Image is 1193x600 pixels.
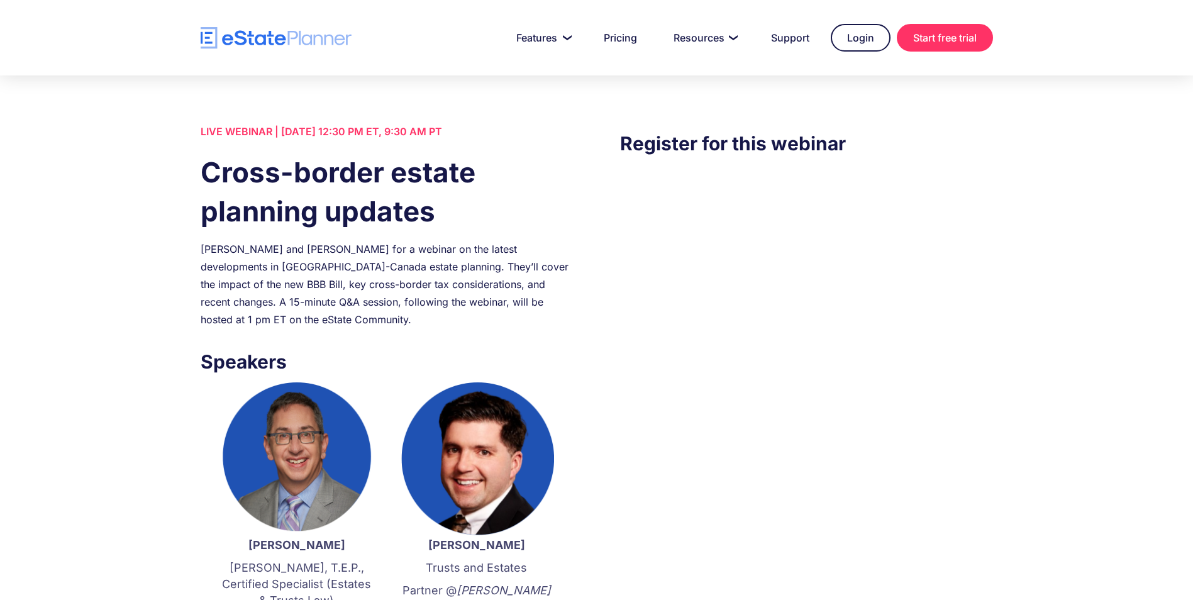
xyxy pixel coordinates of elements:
[620,183,992,397] iframe: Form 0
[897,24,993,52] a: Start free trial
[201,27,352,49] a: home
[399,560,554,576] p: Trusts and Estates
[201,347,573,376] h3: Speakers
[201,240,573,328] div: [PERSON_NAME] and [PERSON_NAME] for a webinar on the latest developments in [GEOGRAPHIC_DATA]-Can...
[831,24,891,52] a: Login
[658,25,750,50] a: Resources
[620,129,992,158] h3: Register for this webinar
[248,538,345,552] strong: [PERSON_NAME]
[756,25,824,50] a: Support
[201,123,573,140] div: LIVE WEBINAR | [DATE] 12:30 PM ET, 9:30 AM PT
[501,25,582,50] a: Features
[428,538,525,552] strong: [PERSON_NAME]
[589,25,652,50] a: Pricing
[201,153,573,231] h1: Cross-border estate planning updates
